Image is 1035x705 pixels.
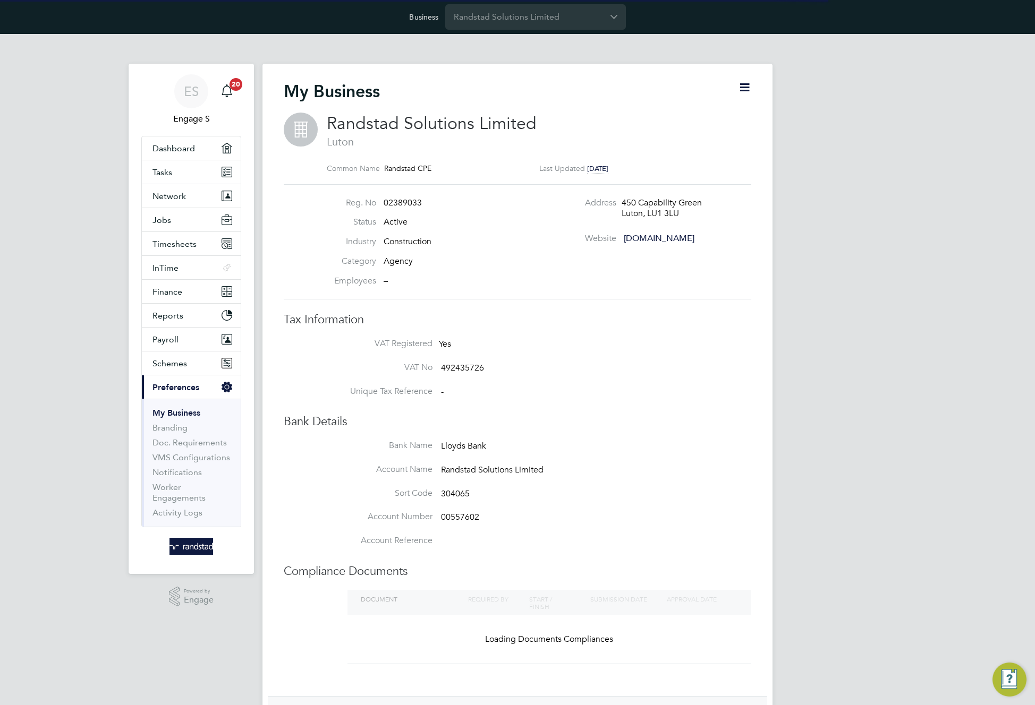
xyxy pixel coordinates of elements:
label: Last Updated [539,164,585,173]
div: Preferences [142,399,241,527]
span: [DATE] [587,164,608,173]
label: Unique Tax Reference [326,386,432,397]
h3: Compliance Documents [284,564,751,579]
span: - [441,386,444,397]
span: Agency [384,256,413,266]
label: Employees [318,276,376,287]
span: Schemes [152,358,187,368]
span: Timesheets [152,239,197,249]
a: Notifications [152,467,202,477]
span: Yes [439,339,451,349]
span: 02389033 [384,197,422,208]
div: Luton, LU1 3LU [622,208,723,219]
span: Engage S [141,113,241,125]
span: Randstad Solutions Limited [441,465,544,475]
a: VMS Configurations [152,452,230,462]
a: 20 [216,74,237,108]
a: [DOMAIN_NAME] [624,233,694,244]
span: 492435726 [441,363,484,373]
h3: Bank Details [284,414,751,429]
div: 450 Capability Green [622,197,723,209]
a: Worker Engagements [152,482,206,503]
label: VAT No [326,362,432,373]
a: Branding [152,423,188,433]
button: Jobs [142,208,241,231]
button: InTime [142,256,241,279]
button: Timesheets [142,232,241,255]
button: Payroll [142,328,241,351]
label: Account Reference [326,535,432,546]
img: randstad-logo-retina.png [169,538,214,555]
span: 00557602 [441,512,479,523]
span: Reports [152,311,183,321]
h3: Tax Information [284,312,751,328]
span: Finance [152,287,182,297]
label: Reg. No [318,197,376,209]
button: Engage Resource Center [992,663,1026,697]
span: Jobs [152,215,171,225]
label: Bank Name [326,440,432,451]
span: Powered by [184,587,214,596]
span: 304065 [441,488,470,499]
a: Doc. Requirements [152,437,227,448]
span: 20 [230,78,242,91]
span: – [384,276,388,286]
button: Network [142,184,241,208]
a: Dashboard [142,136,241,160]
button: Schemes [142,351,241,375]
span: Tasks [152,167,172,177]
span: Payroll [152,334,179,345]
span: ES [184,84,199,98]
a: ESEngage S [141,74,241,125]
span: Randstad Solutions Limited [327,113,537,134]
a: Powered byEngage [169,587,214,607]
label: Category [318,256,376,267]
span: Luton [327,135,741,149]
span: Engage [184,596,214,605]
label: VAT Registered [326,338,432,349]
span: Randstad CPE [384,164,431,173]
a: Tasks [142,160,241,184]
nav: Main navigation [129,64,254,574]
span: Preferences [152,382,199,392]
span: InTime [152,263,179,273]
span: Network [152,191,186,201]
span: Lloyds Bank [441,441,486,451]
span: Construction [384,236,431,247]
label: Status [318,217,376,228]
label: Account Number [326,511,432,522]
button: Preferences [142,375,241,399]
label: Industry [318,236,376,247]
button: Reports [142,304,241,327]
span: Active [384,217,408,227]
label: Common Name [327,164,380,173]
label: Sort Code [326,488,432,499]
label: Account Name [326,464,432,475]
label: Address [527,197,616,209]
button: Finance [142,280,241,303]
h2: My Business [284,81,380,102]
label: Website [527,233,616,244]
span: Dashboard [152,143,195,153]
a: Activity Logs [152,508,202,518]
a: Go to home page [141,538,241,555]
label: Business [409,12,438,22]
a: My Business [152,408,200,418]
